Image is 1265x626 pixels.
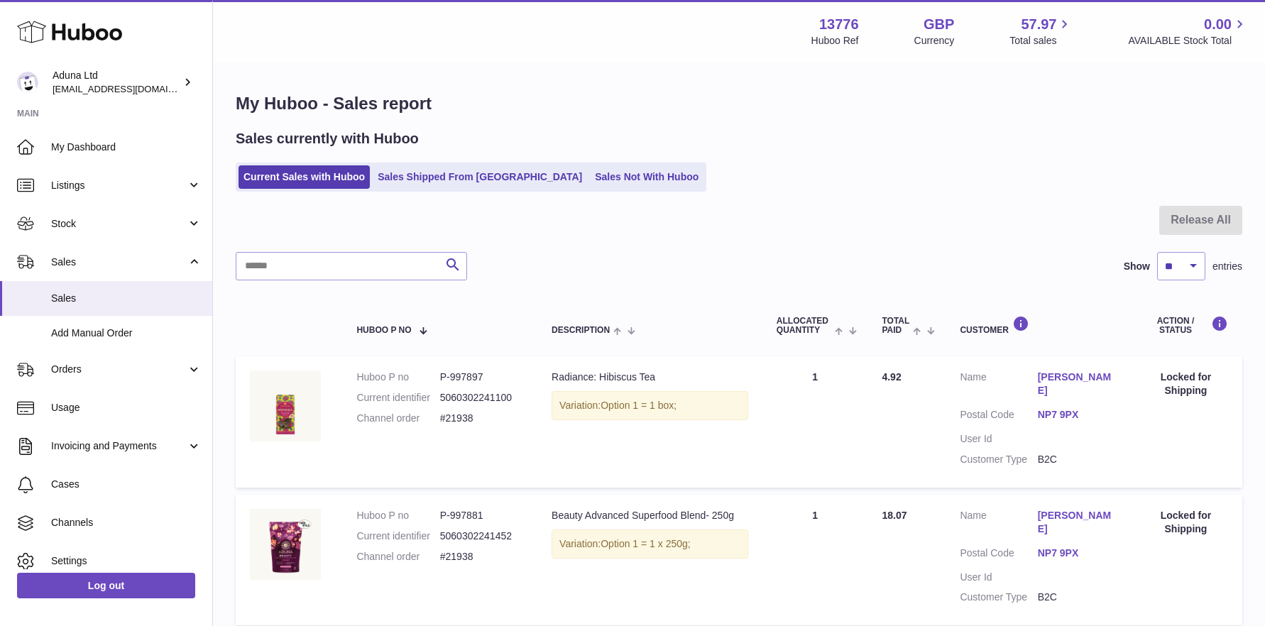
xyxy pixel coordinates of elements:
img: RADIANCE-HIBISCUS-TEA-FOP-CHALK.jpg [250,370,321,441]
a: 0.00 AVAILABLE Stock Total [1128,15,1248,48]
div: Variation: [552,391,748,420]
td: 1 [762,356,868,487]
dd: #21938 [440,550,523,564]
span: Channels [51,516,202,529]
div: Huboo Ref [811,34,859,48]
h1: My Huboo - Sales report [236,92,1242,115]
div: Currency [914,34,955,48]
dt: Huboo P no [356,370,439,384]
a: Sales Shipped From [GEOGRAPHIC_DATA] [373,165,587,189]
div: Customer [960,316,1115,335]
dd: P-997881 [440,509,523,522]
div: Locked for Shipping [1144,370,1228,397]
dd: 5060302241452 [440,529,523,543]
span: Listings [51,179,187,192]
dt: Channel order [356,550,439,564]
div: Radiance: Hibiscus Tea [552,370,748,384]
div: Aduna Ltd [53,69,180,96]
dt: Postal Code [960,547,1037,564]
div: Action / Status [1144,316,1228,335]
dd: 5060302241100 [440,391,523,405]
span: 57.97 [1021,15,1056,34]
span: Total paid [882,317,909,335]
a: 57.97 Total sales [1009,15,1073,48]
div: Locked for Shipping [1144,509,1228,536]
a: Sales Not With Huboo [590,165,703,189]
span: Usage [51,401,202,414]
a: [PERSON_NAME] [1038,370,1115,397]
dt: Huboo P no [356,509,439,522]
dt: Channel order [356,412,439,425]
span: Option 1 = 1 x 250g; [601,538,690,549]
img: foyin.fagbemi@aduna.com [17,72,38,93]
span: ALLOCATED Quantity [777,317,831,335]
div: Variation: [552,529,748,559]
strong: 13776 [819,15,859,34]
span: 18.07 [882,510,907,521]
span: Stock [51,217,187,231]
a: NP7 9PX [1038,408,1115,422]
span: Option 1 = 1 box; [601,400,677,411]
dd: B2C [1038,453,1115,466]
span: AVAILABLE Stock Total [1128,34,1248,48]
div: Beauty Advanced Superfood Blend- 250g [552,509,748,522]
span: [EMAIL_ADDRESS][DOMAIN_NAME] [53,83,209,94]
strong: GBP [924,15,954,34]
dt: Name [960,509,1037,539]
span: Total sales [1009,34,1073,48]
dd: B2C [1038,591,1115,604]
span: Add Manual Order [51,326,202,340]
span: 4.92 [882,371,901,383]
span: Huboo P no [356,326,411,335]
span: My Dashboard [51,141,202,154]
td: 1 [762,495,868,625]
h2: Sales currently with Huboo [236,129,419,148]
span: Sales [51,292,202,305]
dt: User Id [960,432,1037,446]
span: Invoicing and Payments [51,439,187,453]
dd: P-997897 [440,370,523,384]
dt: Customer Type [960,591,1037,604]
dt: Postal Code [960,408,1037,425]
img: BEAUTY-ADVANCED-SUPERFOOD-BLEND-POUCH-FOP-CHALK.jpg [250,509,321,580]
span: Settings [51,554,202,568]
span: entries [1212,260,1242,273]
dt: Current identifier [356,391,439,405]
span: Cases [51,478,202,491]
dt: Current identifier [356,529,439,543]
label: Show [1124,260,1150,273]
span: 0.00 [1204,15,1232,34]
dt: User Id [960,571,1037,584]
span: Orders [51,363,187,376]
a: NP7 9PX [1038,547,1115,560]
span: Description [552,326,610,335]
dt: Customer Type [960,453,1037,466]
dt: Name [960,370,1037,401]
dd: #21938 [440,412,523,425]
a: Log out [17,573,195,598]
a: [PERSON_NAME] [1038,509,1115,536]
a: Current Sales with Huboo [239,165,370,189]
span: Sales [51,256,187,269]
